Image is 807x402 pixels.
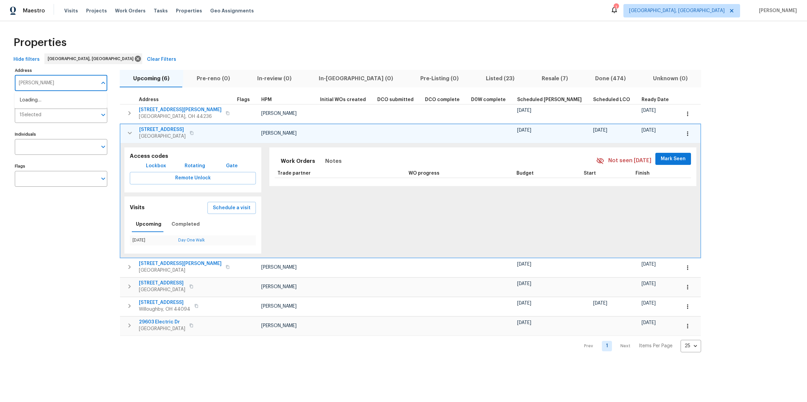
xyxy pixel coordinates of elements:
span: Scheduled [PERSON_NAME] [517,97,582,102]
input: Search ... [15,75,97,91]
span: [DATE] [642,108,656,113]
span: [DATE] [517,108,531,113]
span: [PERSON_NAME] [261,284,297,289]
span: In-review (0) [248,74,301,83]
span: DCO submitted [377,97,414,102]
span: Gate [224,162,240,170]
span: [DATE] [642,301,656,306]
span: [DATE] [642,320,656,325]
span: [DATE] [517,262,531,267]
label: Address [15,69,107,73]
span: Upcoming [136,220,161,228]
span: Start [584,171,596,176]
span: Pre-Listing (0) [411,74,468,83]
span: [DATE] [642,128,656,133]
span: [DATE] [517,320,531,325]
span: [GEOGRAPHIC_DATA] [139,133,186,140]
div: 25 [681,337,701,355]
p: Items Per Page [639,343,672,349]
span: Initial WOs created [320,97,366,102]
span: Listed (23) [476,74,524,83]
span: [PERSON_NAME] [756,7,797,14]
button: Hide filters [11,53,42,66]
span: Schedule a visit [213,204,251,212]
button: Open [99,174,108,183]
nav: Pagination Navigation [578,340,701,352]
span: Visits [64,7,78,14]
h5: Visits [130,204,145,211]
button: Remote Unlock [130,172,256,184]
span: [PERSON_NAME] [261,111,297,116]
span: Finish [636,171,650,176]
span: HPM [261,97,272,102]
span: [DATE] [517,128,531,133]
a: Goto page 1 [602,341,612,351]
span: Notes [325,157,342,166]
span: Tasks [154,8,168,13]
span: Clear Filters [147,55,176,64]
button: Open [99,110,108,120]
span: [GEOGRAPHIC_DATA] [139,267,222,274]
a: Day One Walk [178,238,205,242]
div: 1 [614,4,618,11]
span: Hide filters [13,55,40,64]
h5: Access codes [130,153,256,160]
span: Rotating [185,162,205,170]
span: [STREET_ADDRESS] [139,280,185,286]
label: Flags [15,164,107,168]
span: 1 Selected [20,112,41,118]
span: [PERSON_NAME] [261,304,297,309]
div: [GEOGRAPHIC_DATA], [GEOGRAPHIC_DATA] [44,53,142,64]
button: Lockbox [143,160,169,172]
span: Lockbox [146,162,166,170]
span: Mark Seen [661,155,686,163]
span: [PERSON_NAME] [261,131,297,136]
span: [DATE] [642,262,656,267]
span: [DATE] [517,281,531,286]
span: Pre-reno (0) [187,74,240,83]
span: [GEOGRAPHIC_DATA], OH 44236 [139,113,222,120]
span: [PERSON_NAME] [261,323,297,328]
span: Ready Date [642,97,669,102]
span: [GEOGRAPHIC_DATA], [GEOGRAPHIC_DATA] [629,7,725,14]
span: Done (474) [585,74,635,83]
span: Properties [13,39,67,46]
span: Upcoming (6) [124,74,179,83]
span: Unknown (0) [643,74,697,83]
span: [STREET_ADDRESS] [139,299,190,306]
span: DCO complete [425,97,460,102]
button: Close [99,78,108,88]
button: Open [99,142,108,151]
span: Willoughby, OH 44094 [139,306,190,313]
span: [GEOGRAPHIC_DATA] [139,325,185,332]
button: Schedule a visit [207,202,256,214]
span: Work Orders [281,157,315,166]
span: 29603 Electric Dr [139,319,185,325]
button: Mark Seen [655,153,691,165]
span: D0W complete [471,97,506,102]
span: Budget [516,171,534,176]
span: WO progress [409,171,439,176]
span: Not seen [DATE] [608,157,651,165]
span: [STREET_ADDRESS][PERSON_NAME] [139,260,222,267]
label: Individuals [15,132,107,136]
span: [GEOGRAPHIC_DATA], [GEOGRAPHIC_DATA] [48,55,136,62]
button: Gate [221,160,243,172]
span: [STREET_ADDRESS] [139,126,186,133]
span: Projects [86,7,107,14]
span: Work Orders [115,7,146,14]
span: Resale (7) [532,74,577,83]
td: [DATE] [130,235,176,245]
span: Address [139,97,159,102]
button: Rotating [182,160,208,172]
span: [DATE] [593,128,607,133]
span: [STREET_ADDRESS][PERSON_NAME] [139,106,222,113]
span: Scheduled LCO [593,97,630,102]
span: [DATE] [517,301,531,306]
span: Flags [237,97,250,102]
span: Remote Unlock [135,174,251,182]
span: [DATE] [593,301,607,306]
div: Loading… [14,92,107,108]
span: Properties [176,7,202,14]
span: [DATE] [642,281,656,286]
